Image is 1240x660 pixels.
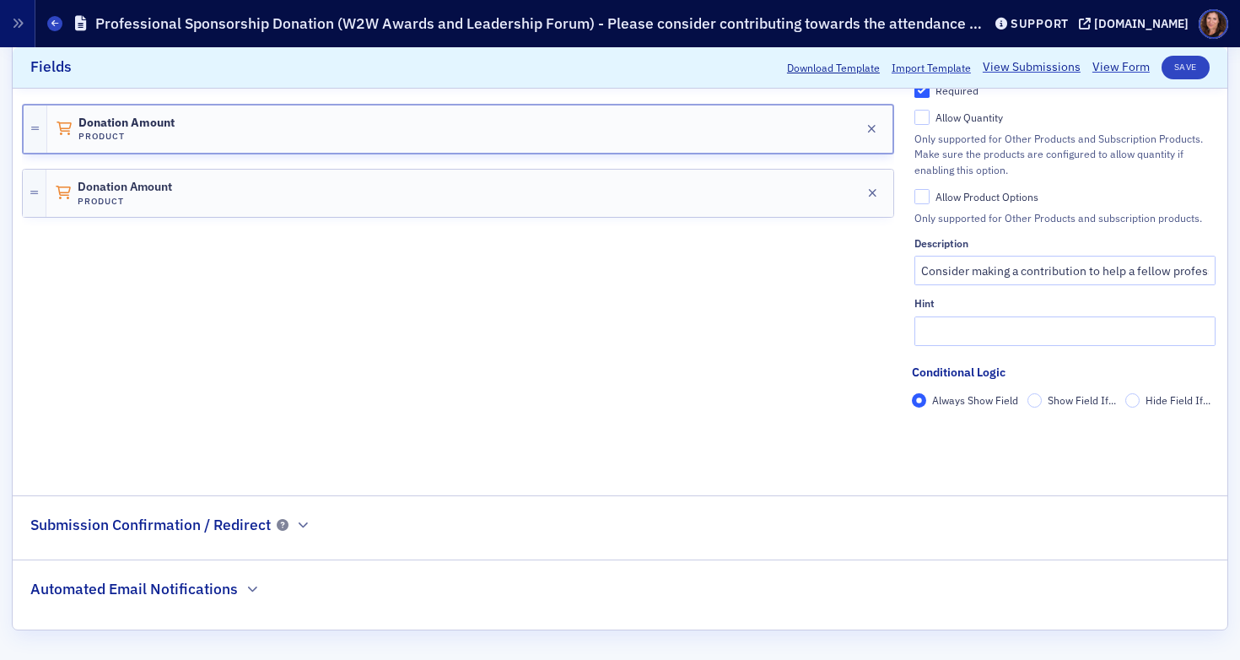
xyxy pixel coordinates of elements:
[1079,18,1194,30] button: [DOMAIN_NAME]
[30,514,271,536] h2: Submission Confirmation / Redirect
[78,181,172,194] span: Donation Amount
[78,131,175,142] h4: Product
[932,393,1018,407] span: Always Show Field
[914,297,935,310] div: Hint
[914,131,1216,177] div: Only supported for Other Products and Subscription Products. Make sure the products are configure...
[95,14,987,34] h1: Professional Sponsorship Donation (W2W Awards and Leadership Forum) - Please consider contributin...
[1162,56,1210,79] button: Save
[935,190,1038,204] div: Allow Product Options
[912,364,1005,381] div: Conditional Logic
[935,84,979,98] div: Required
[914,210,1216,225] div: Only supported for Other Products and subscription products.
[78,195,172,206] h4: Product
[78,116,175,129] span: Donation Amount
[1027,393,1043,408] input: Show Field If...
[1125,393,1140,408] input: Hide Field If...
[892,60,971,75] span: Import Template
[1146,393,1210,407] span: Hide Field If...
[1094,16,1189,31] div: [DOMAIN_NAME]
[787,60,880,75] button: Download Template
[1048,393,1116,407] span: Show Field If...
[914,110,930,125] input: Allow Quantity
[983,59,1081,77] a: View Submissions
[1092,59,1150,77] a: View Form
[935,111,1003,125] div: Allow Quantity
[30,578,238,600] h2: Automated Email Notifications
[30,57,72,78] h2: Fields
[914,189,930,204] input: Allow Product Options
[1011,16,1069,31] div: Support
[1199,9,1228,39] span: Profile
[914,237,968,250] div: Description
[912,393,927,408] input: Always Show Field
[914,83,930,98] input: Required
